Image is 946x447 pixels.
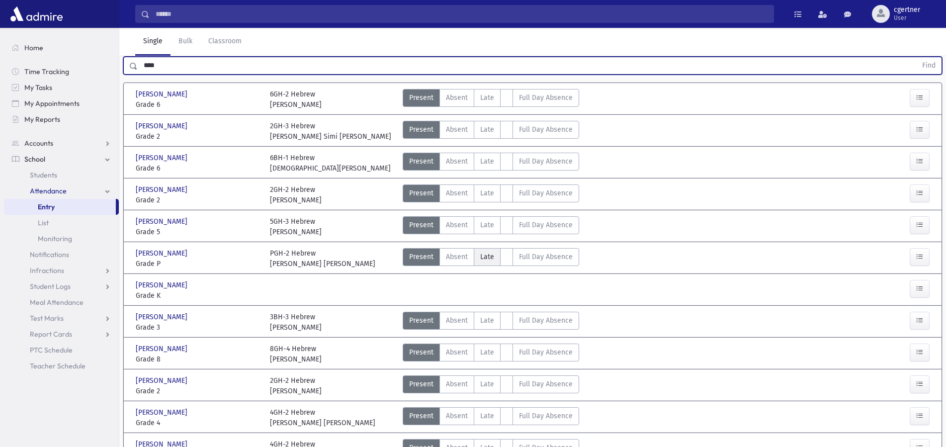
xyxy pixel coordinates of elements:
span: [PERSON_NAME] [136,216,189,227]
span: Present [409,124,433,135]
span: Attendance [30,186,67,195]
span: PTC Schedule [30,346,73,355]
a: Student Logs [4,278,119,294]
span: User [894,14,920,22]
div: AttTypes [403,153,579,174]
span: Present [409,411,433,421]
span: Grade 2 [136,195,260,205]
span: List [38,218,49,227]
span: School [24,155,45,164]
span: Full Day Absence [519,315,573,326]
span: Monitoring [38,234,72,243]
a: Time Tracking [4,64,119,80]
div: PGH-2 Hebrew [PERSON_NAME] [PERSON_NAME] [270,248,375,269]
span: Entry [38,202,55,211]
span: Full Day Absence [519,252,573,262]
div: 3BH-3 Hebrew [PERSON_NAME] [270,312,322,333]
span: My Reports [24,115,60,124]
a: Report Cards [4,326,119,342]
div: AttTypes [403,89,579,110]
span: Teacher Schedule [30,361,86,370]
span: Grade P [136,259,260,269]
span: [PERSON_NAME] [136,153,189,163]
a: Teacher Schedule [4,358,119,374]
span: Present [409,156,433,167]
div: AttTypes [403,121,579,142]
a: PTC Schedule [4,342,119,358]
span: [PERSON_NAME] [136,248,189,259]
span: [PERSON_NAME] [136,312,189,322]
span: [PERSON_NAME] [136,184,189,195]
a: School [4,151,119,167]
div: AttTypes [403,184,579,205]
div: AttTypes [403,312,579,333]
a: My Reports [4,111,119,127]
span: Present [409,347,433,358]
span: Full Day Absence [519,347,573,358]
div: 6BH-1 Hebrew [DEMOGRAPHIC_DATA][PERSON_NAME] [270,153,391,174]
span: [PERSON_NAME] [136,344,189,354]
a: Single [135,28,171,56]
span: Grade 5 [136,227,260,237]
span: [PERSON_NAME] [136,280,189,290]
a: My Tasks [4,80,119,95]
span: Grade 2 [136,131,260,142]
button: Find [916,57,942,74]
span: Late [480,124,494,135]
span: Full Day Absence [519,411,573,421]
div: AttTypes [403,344,579,364]
img: AdmirePro [8,4,65,24]
span: Late [480,347,494,358]
a: Bulk [171,28,200,56]
span: Full Day Absence [519,124,573,135]
span: Grade 2 [136,386,260,396]
div: 6GH-2 Hebrew [PERSON_NAME] [270,89,322,110]
span: Full Day Absence [519,220,573,230]
a: My Appointments [4,95,119,111]
span: Late [480,379,494,389]
span: Meal Attendance [30,298,84,307]
span: Students [30,171,57,179]
div: 8GH-4 Hebrew [PERSON_NAME] [270,344,322,364]
span: Absent [446,379,468,389]
a: Home [4,40,119,56]
div: 2GH-3 Hebrew [PERSON_NAME] Simi [PERSON_NAME] [270,121,391,142]
span: Absent [446,220,468,230]
span: Report Cards [30,330,72,339]
span: Absent [446,347,468,358]
span: Present [409,379,433,389]
span: [PERSON_NAME] [136,89,189,99]
span: cgertner [894,6,920,14]
span: Home [24,43,43,52]
span: Accounts [24,139,53,148]
span: [PERSON_NAME] [136,121,189,131]
a: List [4,215,119,231]
span: Present [409,220,433,230]
span: Late [480,92,494,103]
span: Absent [446,315,468,326]
span: Grade 6 [136,99,260,110]
span: Present [409,188,433,198]
span: Grade 4 [136,418,260,428]
span: Grade 6 [136,163,260,174]
span: Full Day Absence [519,156,573,167]
span: Time Tracking [24,67,69,76]
a: Students [4,167,119,183]
a: Test Marks [4,310,119,326]
span: Late [480,252,494,262]
input: Search [150,5,774,23]
span: Test Marks [30,314,64,323]
span: Present [409,92,433,103]
span: Absent [446,411,468,421]
span: Absent [446,188,468,198]
a: Notifications [4,247,119,263]
span: Absent [446,124,468,135]
span: My Appointments [24,99,80,108]
a: Accounts [4,135,119,151]
span: Notifications [30,250,69,259]
span: Grade 8 [136,354,260,364]
div: 2GH-2 Hebrew [PERSON_NAME] [270,375,322,396]
div: AttTypes [403,375,579,396]
span: [PERSON_NAME] [136,375,189,386]
span: Late [480,411,494,421]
